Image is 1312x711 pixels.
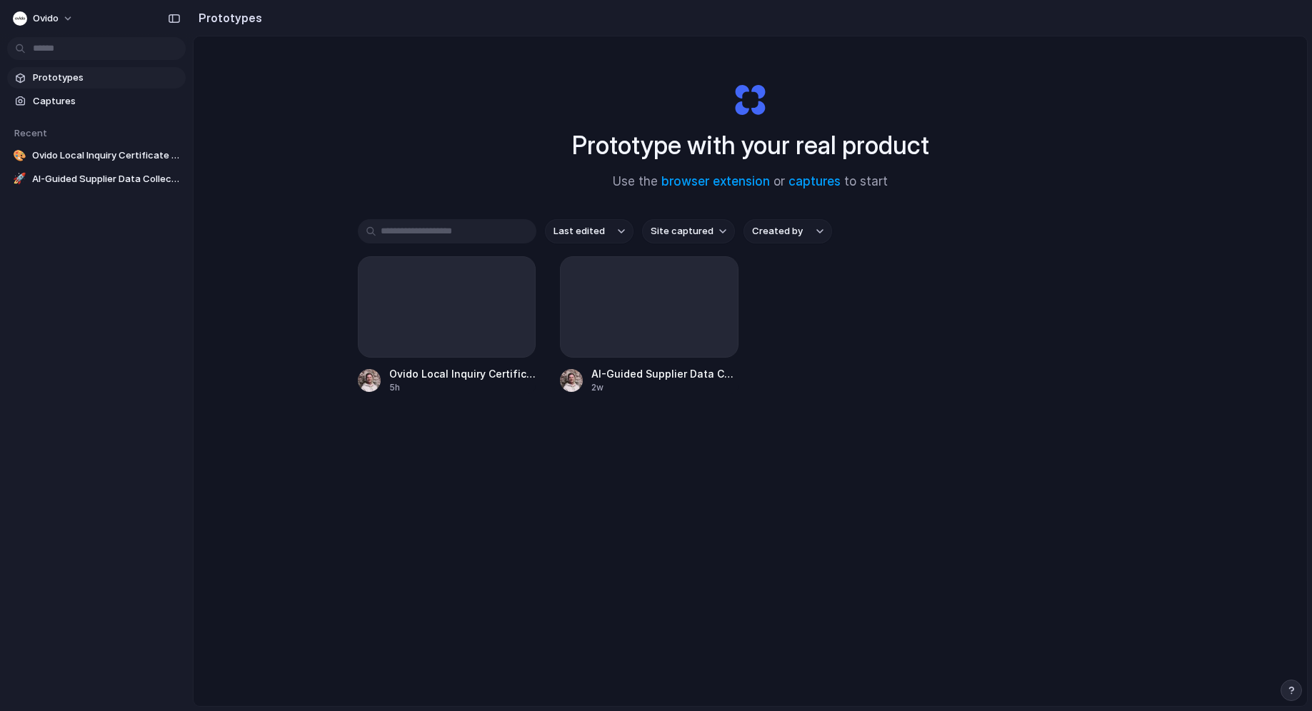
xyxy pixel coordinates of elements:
a: Prototypes [7,67,186,89]
a: 🎨Ovido Local Inquiry Certificate Management [7,145,186,166]
div: 2w [591,381,738,394]
a: AI-Guided Supplier Data Collection2w [560,256,738,394]
span: Site captured [651,224,713,238]
div: 5h [389,381,536,394]
a: Ovido Local Inquiry Certificate Management5h [358,256,536,394]
div: 🚀 [13,172,26,186]
button: Site captured [642,219,735,243]
a: browser extension [661,174,770,188]
span: Created by [752,224,803,238]
a: Captures [7,91,186,112]
span: Last edited [554,224,605,238]
a: captures [788,174,841,188]
button: Last edited [545,219,634,243]
span: Prototypes [33,71,180,85]
span: AI-Guided Supplier Data Collection [32,172,180,186]
button: Ovido [7,7,81,30]
span: AI-Guided Supplier Data Collection [591,366,738,381]
span: Recent [14,127,47,138]
button: Created by [743,219,832,243]
div: 🎨 [13,148,26,163]
h1: Prototype with your real product [572,126,929,164]
span: Ovido [33,11,59,26]
h2: Prototypes [193,9,262,26]
span: Ovido Local Inquiry Certificate Management [389,366,536,381]
a: 🚀AI-Guided Supplier Data Collection [7,168,186,190]
span: Ovido Local Inquiry Certificate Management [32,148,180,163]
span: Captures [33,94,180,109]
span: Use the or to start [613,173,888,191]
